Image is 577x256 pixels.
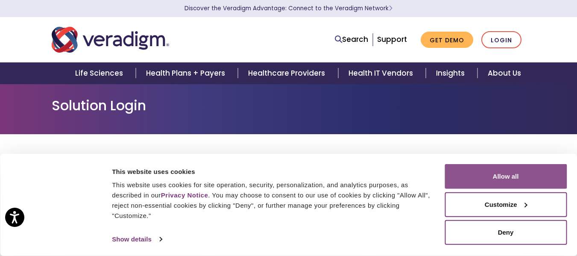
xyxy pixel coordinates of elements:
a: Login [481,31,521,49]
a: Insights [426,62,477,84]
a: Search [335,34,368,45]
div: This website uses cookies [112,166,435,177]
a: Discover the Veradigm Advantage: Connect to the Veradigm NetworkLearn More [185,4,392,12]
a: About Us [477,62,531,84]
a: Privacy Notice [161,191,208,199]
a: Support [377,34,407,44]
button: Allow all [445,164,567,189]
a: Show details [112,233,161,246]
a: Health IT Vendors [338,62,426,84]
span: Learn More [389,4,392,12]
a: Healthcare Providers [238,62,338,84]
button: Deny [445,220,567,245]
a: Health Plans + Payers [136,62,238,84]
h1: Solution Login [52,97,526,114]
a: Life Sciences [65,62,136,84]
button: Customize [445,192,567,217]
div: This website uses cookies for site operation, security, personalization, and analytics purposes, ... [112,180,435,221]
a: Get Demo [421,32,473,48]
img: Veradigm logo [52,26,169,54]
